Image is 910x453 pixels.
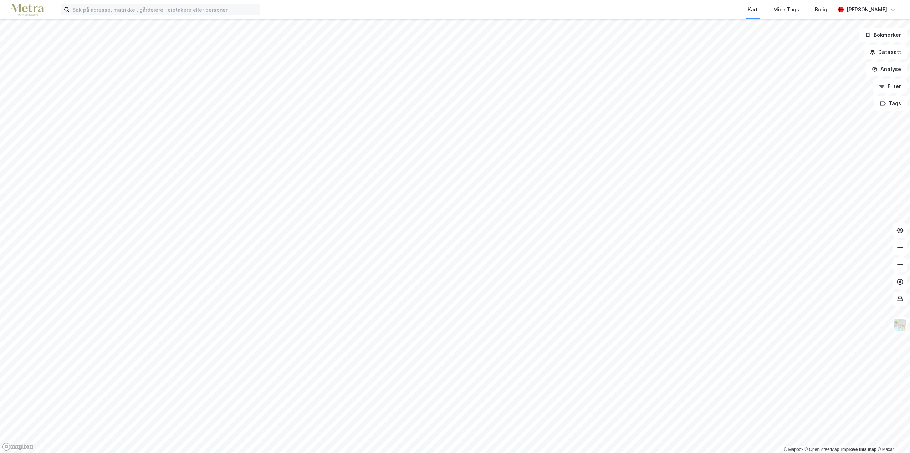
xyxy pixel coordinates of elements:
button: Filter [873,79,907,93]
a: Mapbox homepage [2,443,34,451]
div: [PERSON_NAME] [847,5,887,14]
div: Mine Tags [773,5,799,14]
iframe: Chat Widget [874,419,910,453]
div: Bolig [815,5,827,14]
button: Analyse [866,62,907,76]
a: OpenStreetMap [805,447,839,452]
div: Kart [748,5,758,14]
a: Mapbox [784,447,803,452]
button: Datasett [864,45,907,59]
input: Søk på adresse, matrikkel, gårdeiere, leietakere eller personer [70,4,260,15]
div: Kontrollprogram for chat [874,419,910,453]
img: Z [893,318,907,331]
img: metra-logo.256734c3b2bbffee19d4.png [11,4,44,16]
button: Tags [874,96,907,111]
a: Improve this map [841,447,876,452]
button: Bokmerker [859,28,907,42]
